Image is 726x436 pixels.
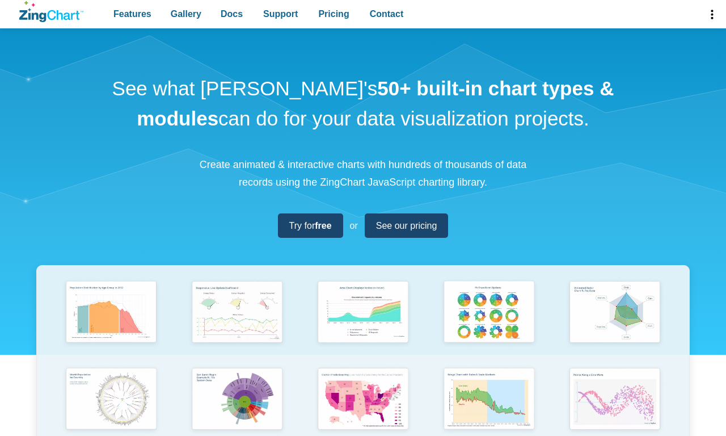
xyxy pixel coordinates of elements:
[61,364,162,436] img: World Population by Country
[564,277,665,349] img: Animated Radar Chart ft. Pet Data
[221,6,243,22] span: Docs
[108,74,618,133] h1: See what [PERSON_NAME]'s can do for your data visualization projects.
[350,218,358,233] span: or
[48,277,174,364] a: Population Distribution by Age Group in 2052
[187,277,288,349] img: Responsive Live Update Dashboard
[376,218,437,233] span: See our pricing
[187,364,288,435] img: Sun Burst Plugin Example ft. File System Data
[315,221,331,230] strong: free
[365,213,449,238] a: See our pricing
[438,277,539,349] img: Pie Transform Options
[113,6,151,22] span: Features
[313,277,413,349] img: Area Chart (Displays Nodes on Hover)
[19,1,83,22] a: ZingChart Logo. Click to return to the homepage
[370,6,404,22] span: Contact
[174,277,300,364] a: Responsive Live Update Dashboard
[438,364,539,436] img: Range Chart with Rultes & Scale Markers
[564,364,665,436] img: Points Along a Sine Wave
[137,77,614,129] strong: 50+ built-in chart types & modules
[426,277,552,364] a: Pie Transform Options
[61,277,162,349] img: Population Distribution by Age Group in 2052
[171,6,201,22] span: Gallery
[318,6,349,22] span: Pricing
[278,213,343,238] a: Try forfree
[313,364,413,436] img: Election Predictions Map
[552,277,678,364] a: Animated Radar Chart ft. Pet Data
[289,218,332,233] span: Try for
[300,277,426,364] a: Area Chart (Displays Nodes on Hover)
[193,156,533,191] p: Create animated & interactive charts with hundreds of thousands of data records using the ZingCha...
[263,6,298,22] span: Support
